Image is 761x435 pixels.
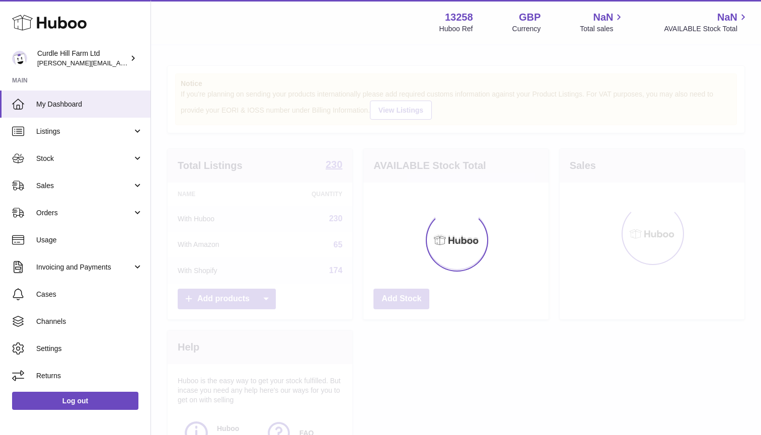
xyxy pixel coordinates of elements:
a: NaN AVAILABLE Stock Total [664,11,749,34]
span: Returns [36,371,143,381]
img: miranda@diddlysquatfarmshop.com [12,51,27,66]
span: [PERSON_NAME][EMAIL_ADDRESS][DOMAIN_NAME] [37,59,202,67]
span: Total sales [580,24,625,34]
span: Usage [36,235,143,245]
div: Currency [512,24,541,34]
a: Log out [12,392,138,410]
span: Channels [36,317,143,326]
span: Listings [36,127,132,136]
span: Orders [36,208,132,218]
span: Sales [36,181,132,191]
strong: GBP [519,11,541,24]
span: Settings [36,344,143,354]
span: Stock [36,154,132,163]
span: AVAILABLE Stock Total [664,24,749,34]
div: Huboo Ref [439,24,473,34]
a: NaN Total sales [580,11,625,34]
span: Cases [36,290,143,299]
strong: 13258 [445,11,473,24]
span: NaN [717,11,737,24]
span: Invoicing and Payments [36,263,132,272]
div: Curdle Hill Farm Ltd [37,49,128,68]
span: My Dashboard [36,100,143,109]
span: NaN [593,11,613,24]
